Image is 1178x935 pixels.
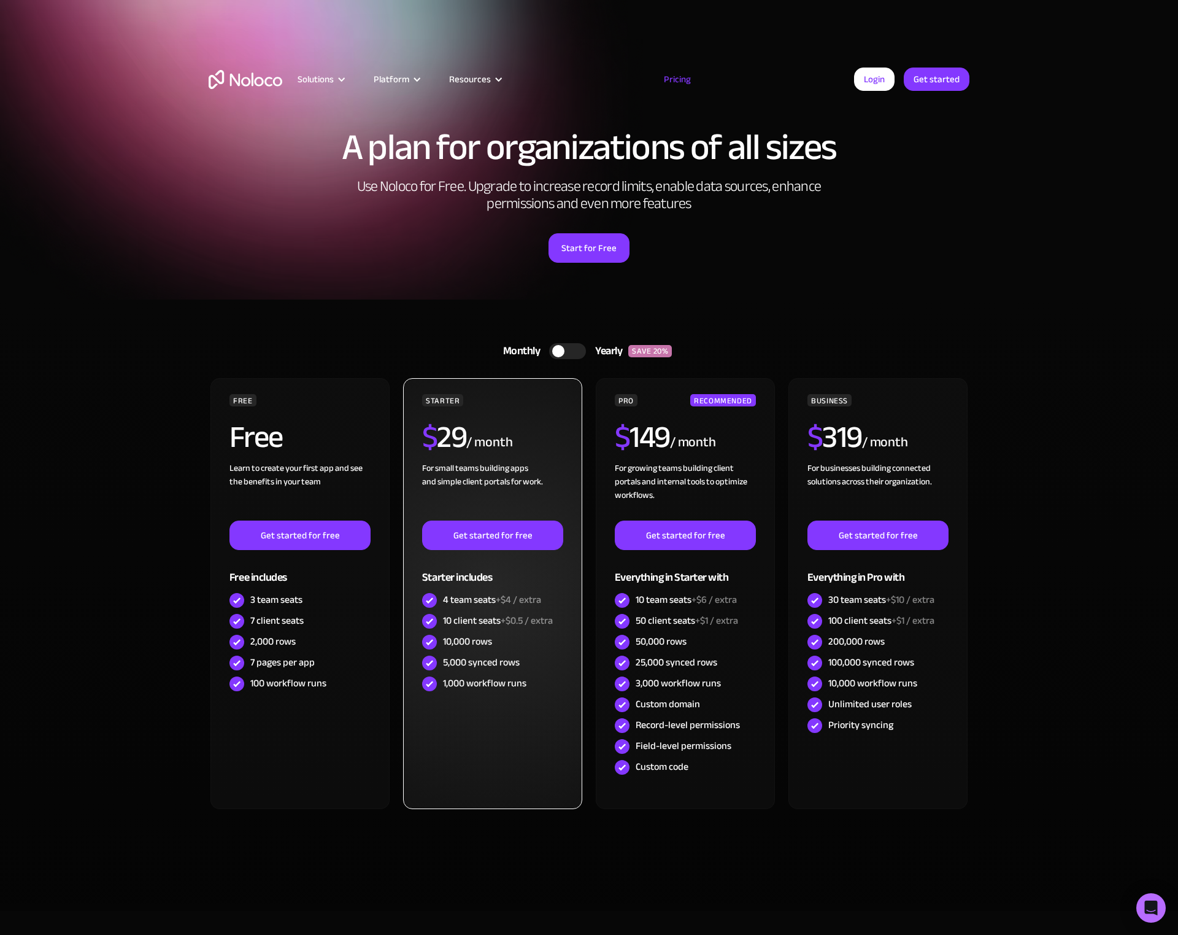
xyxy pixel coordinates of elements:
[636,593,737,607] div: 10 team seats
[807,394,852,406] div: BUSINESS
[807,408,823,466] span: $
[422,422,467,452] h2: 29
[807,422,862,452] h2: 319
[374,71,409,87] div: Platform
[828,635,885,648] div: 200,000 rows
[615,408,630,466] span: $
[422,462,563,521] div: For small teams building apps and simple client portals for work. ‍
[891,611,934,630] span: +$1 / extra
[636,656,717,669] div: 25,000 synced rows
[615,422,670,452] h2: 149
[250,677,326,690] div: 100 workflow runs
[828,677,917,690] div: 10,000 workflow runs
[636,677,721,690] div: 3,000 workflow runs
[229,462,371,521] div: Learn to create your first app and see the benefits in your team ‍
[250,656,315,669] div: 7 pages per app
[229,550,371,590] div: Free includes
[886,591,934,609] span: +$10 / extra
[443,656,520,669] div: 5,000 synced rows
[636,760,688,774] div: Custom code
[828,656,914,669] div: 100,000 synced rows
[615,550,756,590] div: Everything in Starter with
[496,591,541,609] span: +$4 / extra
[670,433,716,452] div: / month
[636,739,731,753] div: Field-level permissions
[229,422,283,452] h2: Free
[636,614,738,627] div: 50 client seats
[828,718,893,732] div: Priority syncing
[615,462,756,521] div: For growing teams building client portals and internal tools to optimize workflows.
[282,71,358,87] div: Solutions
[443,614,553,627] div: 10 client seats
[904,68,969,91] a: Get started
[443,635,492,648] div: 10,000 rows
[649,71,706,87] a: Pricing
[488,342,550,360] div: Monthly
[501,611,553,630] span: +$0.5 / extra
[807,462,949,521] div: For businesses building connected solutions across their organization. ‍
[422,394,463,406] div: STARTER
[691,591,737,609] span: +$6 / extra
[443,593,541,607] div: 4 team seats
[344,178,834,212] h2: Use Noloco for Free. Upgrade to increase record limits, enable data sources, enhance permissions ...
[807,550,949,590] div: Everything in Pro with
[229,394,256,406] div: FREE
[628,345,672,357] div: SAVE 20%
[549,233,629,263] a: Start for Free
[449,71,491,87] div: Resources
[695,611,738,630] span: +$1 / extra
[1136,893,1166,923] div: Open Intercom Messenger
[828,614,934,627] div: 100 client seats
[636,635,687,648] div: 50,000 rows
[636,697,700,711] div: Custom domain
[209,129,969,166] h1: A plan for organizations of all sizes
[434,71,515,87] div: Resources
[615,394,637,406] div: PRO
[828,697,912,711] div: Unlimited user roles
[422,408,437,466] span: $
[358,71,434,87] div: Platform
[422,521,563,550] a: Get started for free
[250,593,302,607] div: 3 team seats
[854,68,895,91] a: Login
[862,433,908,452] div: / month
[250,614,304,627] div: 7 client seats
[615,521,756,550] a: Get started for free
[422,550,563,590] div: Starter includes
[586,342,628,360] div: Yearly
[298,71,334,87] div: Solutions
[828,593,934,607] div: 30 team seats
[690,394,756,406] div: RECOMMENDED
[250,635,296,648] div: 2,000 rows
[807,521,949,550] a: Get started for free
[466,433,512,452] div: / month
[209,70,282,89] a: home
[443,677,526,690] div: 1,000 workflow runs
[229,521,371,550] a: Get started for free
[636,718,740,732] div: Record-level permissions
